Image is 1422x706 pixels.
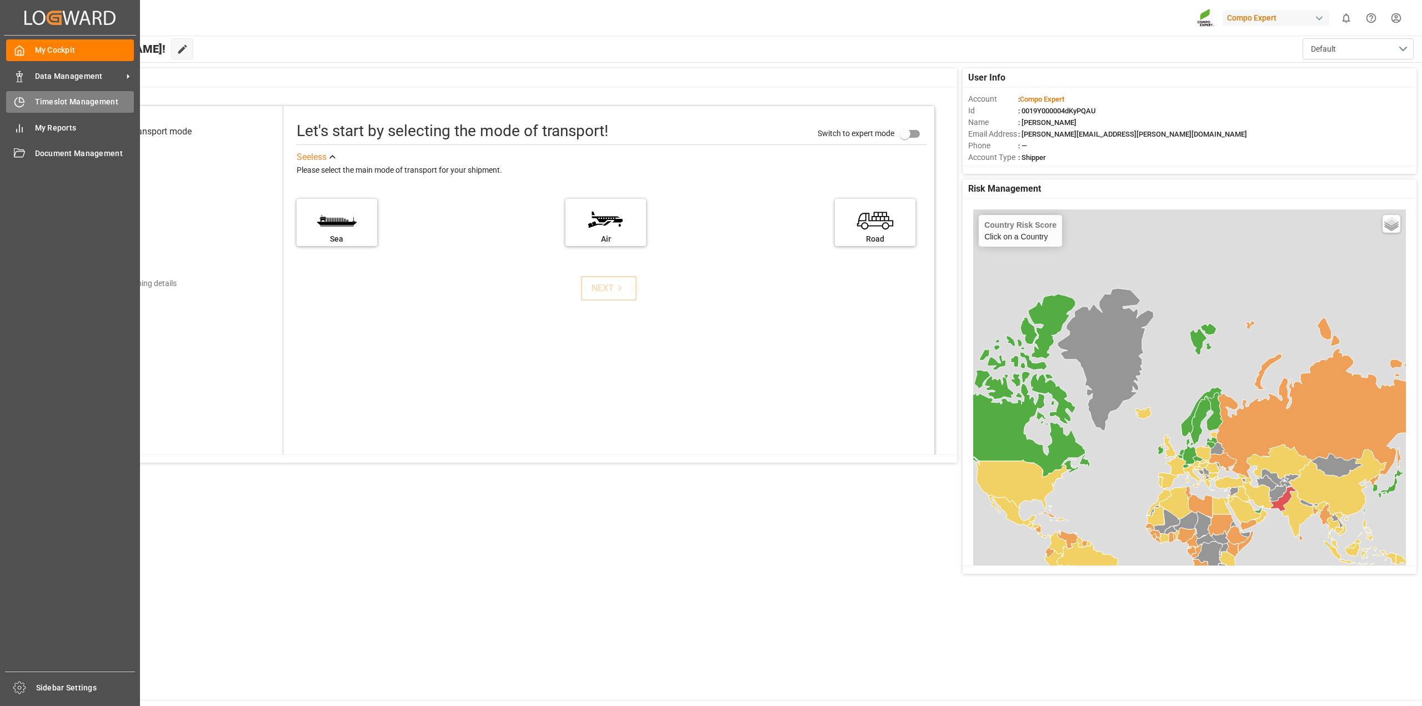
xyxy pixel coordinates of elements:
span: : [PERSON_NAME] [1018,118,1076,127]
div: Select transport mode [106,125,192,138]
span: Timeslot Management [35,96,134,108]
button: Compo Expert [1223,7,1334,28]
span: Risk Management [968,182,1041,196]
span: Email Address [968,128,1018,140]
span: : — [1018,142,1027,150]
button: Help Center [1359,6,1384,31]
span: My Reports [35,122,134,134]
span: Default [1311,43,1336,55]
div: Road [840,233,910,245]
div: Click on a Country [984,221,1057,241]
a: My Cockpit [6,39,134,61]
span: : [1018,95,1064,103]
div: Sea [302,233,372,245]
span: Document Management [35,148,134,159]
span: Account [968,93,1018,105]
span: : 0019Y000004dKyPQAU [1018,107,1096,115]
span: Phone [968,140,1018,152]
span: My Cockpit [35,44,134,56]
div: Please select the main mode of transport for your shipment. [297,164,927,177]
button: NEXT [581,276,637,301]
div: Let's start by selecting the mode of transport! [297,119,608,143]
div: See less [297,151,327,164]
h4: Country Risk Score [984,221,1057,229]
a: My Reports [6,117,134,138]
span: : [PERSON_NAME][EMAIL_ADDRESS][PERSON_NAME][DOMAIN_NAME] [1018,130,1247,138]
span: Name [968,117,1018,128]
span: Compo Expert [1020,95,1064,103]
a: Document Management [6,143,134,164]
img: Screenshot%202023-09-29%20at%2010.02.21.png_1712312052.png [1197,8,1215,28]
button: show 0 new notifications [1334,6,1359,31]
a: Timeslot Management [6,91,134,113]
span: Id [968,105,1018,117]
button: open menu [1303,38,1414,59]
span: Switch to expert mode [818,129,894,138]
span: User Info [968,71,1005,84]
span: Sidebar Settings [36,682,136,694]
span: : Shipper [1018,153,1046,162]
div: NEXT [592,282,625,295]
a: Layers [1383,215,1400,233]
div: Add shipping details [107,278,177,289]
div: Compo Expert [1223,10,1329,26]
span: Data Management [35,71,123,82]
div: Air [571,233,640,245]
span: Account Type [968,152,1018,163]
